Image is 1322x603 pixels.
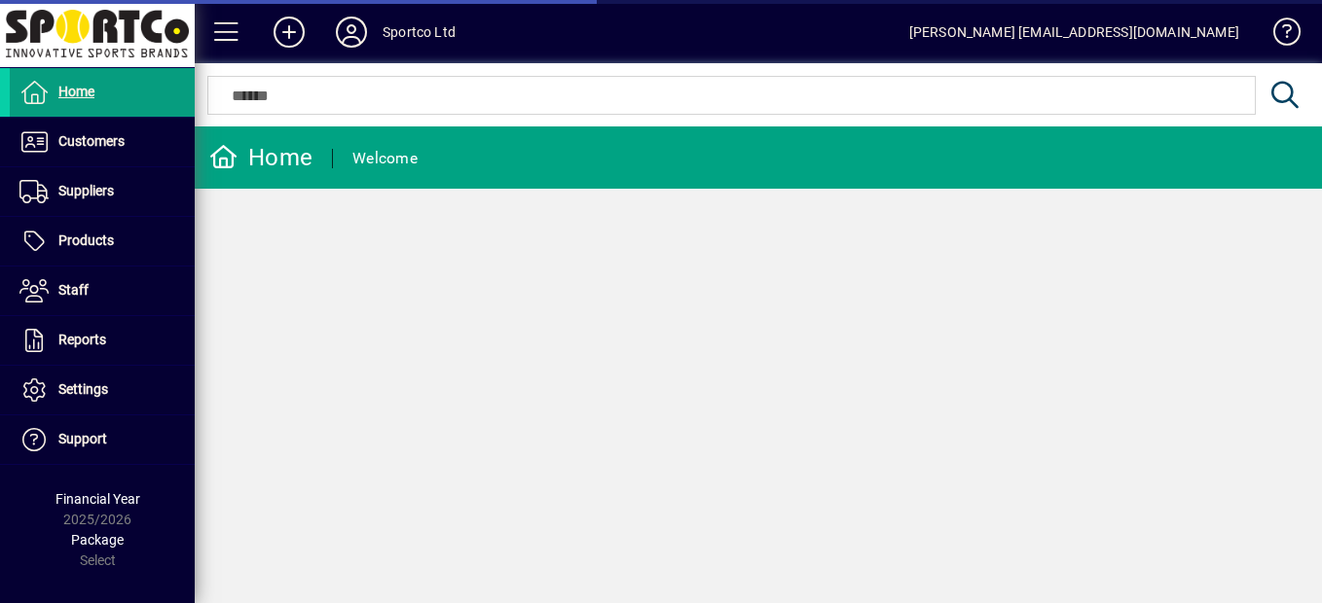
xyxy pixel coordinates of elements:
div: [PERSON_NAME] [EMAIL_ADDRESS][DOMAIN_NAME] [909,17,1239,48]
a: Support [10,415,195,464]
span: Package [71,532,124,548]
a: Reports [10,316,195,365]
a: Suppliers [10,167,195,216]
span: Staff [58,282,89,298]
a: Staff [10,266,195,315]
div: Welcome [352,143,418,174]
span: Reports [58,332,106,347]
a: Products [10,217,195,266]
button: Profile [320,15,383,50]
span: Settings [58,381,108,397]
a: Customers [10,118,195,166]
span: Support [58,431,107,446]
span: Products [58,232,114,248]
a: Settings [10,366,195,414]
a: Knowledge Base [1259,4,1298,67]
span: Suppliers [58,183,114,198]
span: Home [58,84,94,99]
div: Sportco Ltd [383,17,456,48]
button: Add [258,15,320,50]
span: Customers [58,133,125,149]
span: Financial Year [55,491,140,507]
div: Home [209,142,312,173]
